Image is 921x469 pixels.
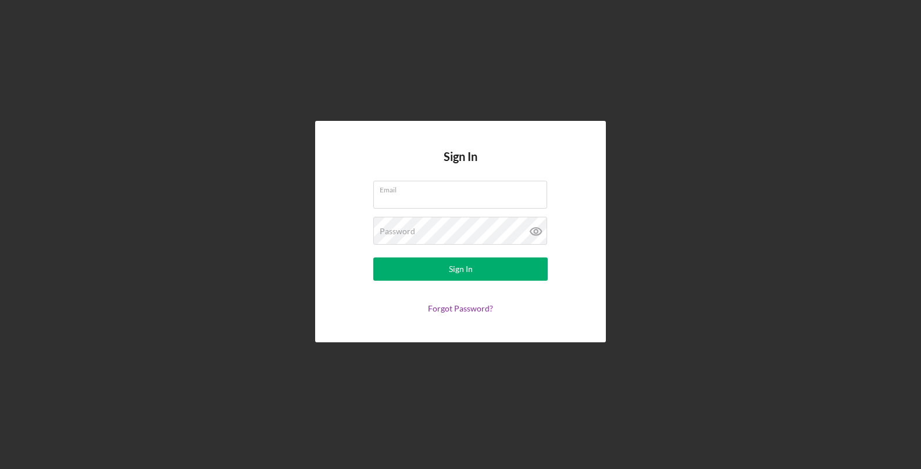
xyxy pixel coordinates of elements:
h4: Sign In [444,150,477,181]
label: Email [380,181,547,194]
button: Sign In [373,257,548,281]
div: Sign In [449,257,473,281]
a: Forgot Password? [428,303,493,313]
label: Password [380,227,415,236]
